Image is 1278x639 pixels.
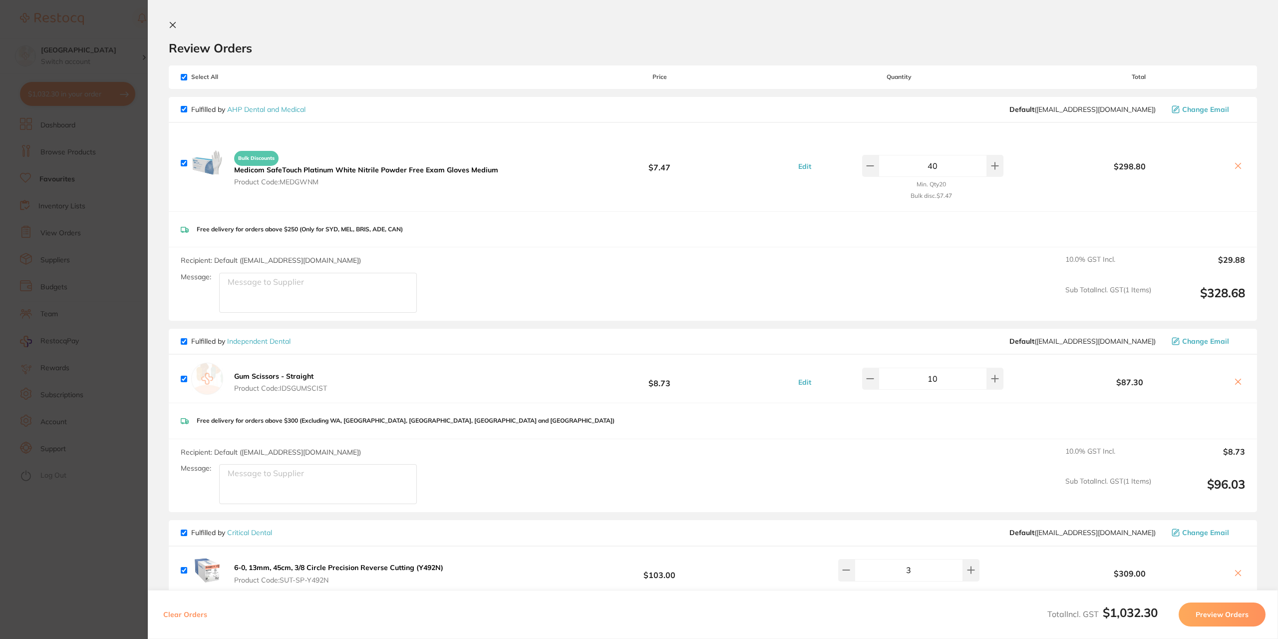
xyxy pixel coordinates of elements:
[911,192,952,199] small: Bulk disc. $7.47
[191,337,291,345] p: Fulfilled by
[1065,447,1151,469] span: 10.0 % GST Incl.
[1169,528,1245,537] button: Change Email
[181,73,281,80] span: Select All
[231,563,446,584] button: 6-0, 13mm, 45cm, 3/8 Circle Precision Reverse Cutting (Y492N) Product Code:SUT-SP-Y492N
[181,273,211,281] label: Message:
[1047,609,1158,619] span: Total Incl. GST
[1009,528,1034,537] b: Default
[197,226,403,233] p: Free delivery for orders above $250 (Only for SYD, MEL, BRIS, ADE, CAN)
[553,370,766,388] b: $8.73
[234,151,279,166] span: Bulk Discounts
[234,384,327,392] span: Product Code: IDSGUMSCIST
[234,576,443,584] span: Product Code: SUT-SP-Y492N
[169,40,1257,55] h2: Review Orders
[160,603,210,627] button: Clear Orders
[231,146,501,186] button: Bulk Discounts Medicom SafeTouch Platinum White Nitrile Powder Free Exam Gloves Medium Product Co...
[191,363,223,395] img: empty.jpg
[1182,529,1229,537] span: Change Email
[553,154,766,172] b: $7.47
[234,165,498,174] b: Medicom SafeTouch Platinum White Nitrile Powder Free Exam Gloves Medium
[1032,162,1227,171] b: $298.80
[1009,105,1156,113] span: orders@ahpdentalmedical.com.au
[553,73,766,80] span: Price
[1182,337,1229,345] span: Change Email
[553,561,766,580] b: $103.00
[1182,105,1229,113] span: Change Email
[1065,477,1151,505] span: Sub Total Incl. GST ( 1 Items)
[227,528,272,537] a: Critical Dental
[1009,529,1156,537] span: info@criticaldental.com.au
[795,378,814,387] button: Edit
[1179,603,1266,627] button: Preview Orders
[1159,447,1245,469] output: $8.73
[1169,337,1245,346] button: Change Email
[1103,605,1158,620] b: $1,032.30
[191,555,223,587] img: bjFpbWpuZQ
[1009,105,1034,114] b: Default
[234,372,314,381] b: Gum Scissors - Straight
[766,73,1032,80] span: Quantity
[231,372,330,393] button: Gum Scissors - Straight Product Code:IDSGUMSCIST
[181,448,361,457] span: Recipient: Default ( [EMAIL_ADDRESS][DOMAIN_NAME] )
[227,105,306,114] a: AHP Dental and Medical
[234,563,443,572] b: 6-0, 13mm, 45cm, 3/8 Circle Precision Reverse Cutting (Y492N)
[1032,569,1227,578] b: $309.00
[1169,105,1245,114] button: Change Email
[227,337,291,346] a: Independent Dental
[191,105,306,113] p: Fulfilled by
[1032,378,1227,387] b: $87.30
[1009,337,1156,345] span: orders@independentdental.com.au
[197,417,615,424] p: Free delivery for orders above $300 (Excluding WA, [GEOGRAPHIC_DATA], [GEOGRAPHIC_DATA], [GEOGRAP...
[181,256,361,265] span: Recipient: Default ( [EMAIL_ADDRESS][DOMAIN_NAME] )
[1159,255,1245,277] output: $29.88
[1009,337,1034,346] b: Default
[1065,255,1151,277] span: 10.0 % GST Incl.
[795,162,814,171] button: Edit
[191,147,223,179] img: bWJ5eHN3Mw
[1065,286,1151,313] span: Sub Total Incl. GST ( 1 Items)
[1159,286,1245,313] output: $328.68
[917,181,946,188] small: Min. Qty 20
[1032,73,1245,80] span: Total
[181,464,211,473] label: Message:
[191,529,272,537] p: Fulfilled by
[1159,477,1245,505] output: $96.03
[234,178,498,186] span: Product Code: MEDGWNM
